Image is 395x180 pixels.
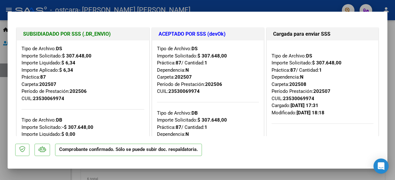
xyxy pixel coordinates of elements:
[62,124,93,130] strong: -$ 307.648,00
[289,81,306,87] strong: 202508
[205,81,222,87] strong: 202506
[273,30,372,38] h1: Cargada para enviar SSS
[373,159,389,174] div: Open Intercom Messenger
[70,88,87,94] strong: 202506
[39,81,56,87] strong: 202507
[272,45,373,116] div: Tipo de Archivo: Importe Solicitado: Práctica: / Cantidad: Dependencia: Carpeta: Período Prestaci...
[175,74,192,80] strong: 202507
[40,74,46,80] strong: 87
[33,95,64,102] div: 23530069974
[319,67,322,73] strong: 1
[59,67,73,73] strong: $ 6,34
[176,60,181,66] strong: 87
[197,53,227,59] strong: $ 307.648,00
[204,124,207,130] strong: 1
[159,30,258,38] h1: ACEPTADO POR SSS (devOk)
[272,110,324,116] span: Modificado:
[61,131,75,137] strong: $ 0,00
[23,30,143,38] h1: SUBSIDIADADO POR SSS (.DR_ENVIO)
[191,46,197,51] strong: DS
[306,53,312,59] strong: DS
[157,45,259,95] div: Tipo de Archivo: Importe Solicitado: Práctica: / Cantidad: Dependencia: Carpeta: Período de Prest...
[55,144,202,156] p: Comprobante confirmado. Sólo se puede subir doc. respaldatoria.
[291,103,318,108] strong: [DATE] 17:31
[61,60,75,66] strong: $ 6,34
[157,95,259,159] div: Tipo de Archivo: Importe Solicitado: Práctica: / Cantidad: Dependencia: Carpeta: Período de Prest...
[204,60,207,66] strong: 1
[22,102,144,173] div: Tipo de Archivo: Importe Solicitado: Importe Liquidado: Importe Aplicado: Práctica: Carpeta: Perí...
[56,117,62,123] strong: DB
[191,110,198,116] strong: DB
[62,53,91,59] strong: $ 307.648,00
[176,124,181,130] strong: 87
[185,67,189,73] strong: N
[197,117,227,123] strong: $ 307.648,00
[313,88,330,94] strong: 202507
[312,60,342,66] strong: $ 307.648,00
[168,88,200,95] div: 23530069974
[185,131,189,137] strong: N
[300,74,304,80] strong: N
[22,45,144,102] div: Tipo de Archivo: Importe Solicitado: Importe Liquidado: Importe Aplicado: Práctica: Carpeta: Perí...
[290,67,296,73] strong: 87
[297,110,324,116] strong: [DATE] 18:18
[56,46,62,51] strong: DS
[283,95,314,102] div: 23530069974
